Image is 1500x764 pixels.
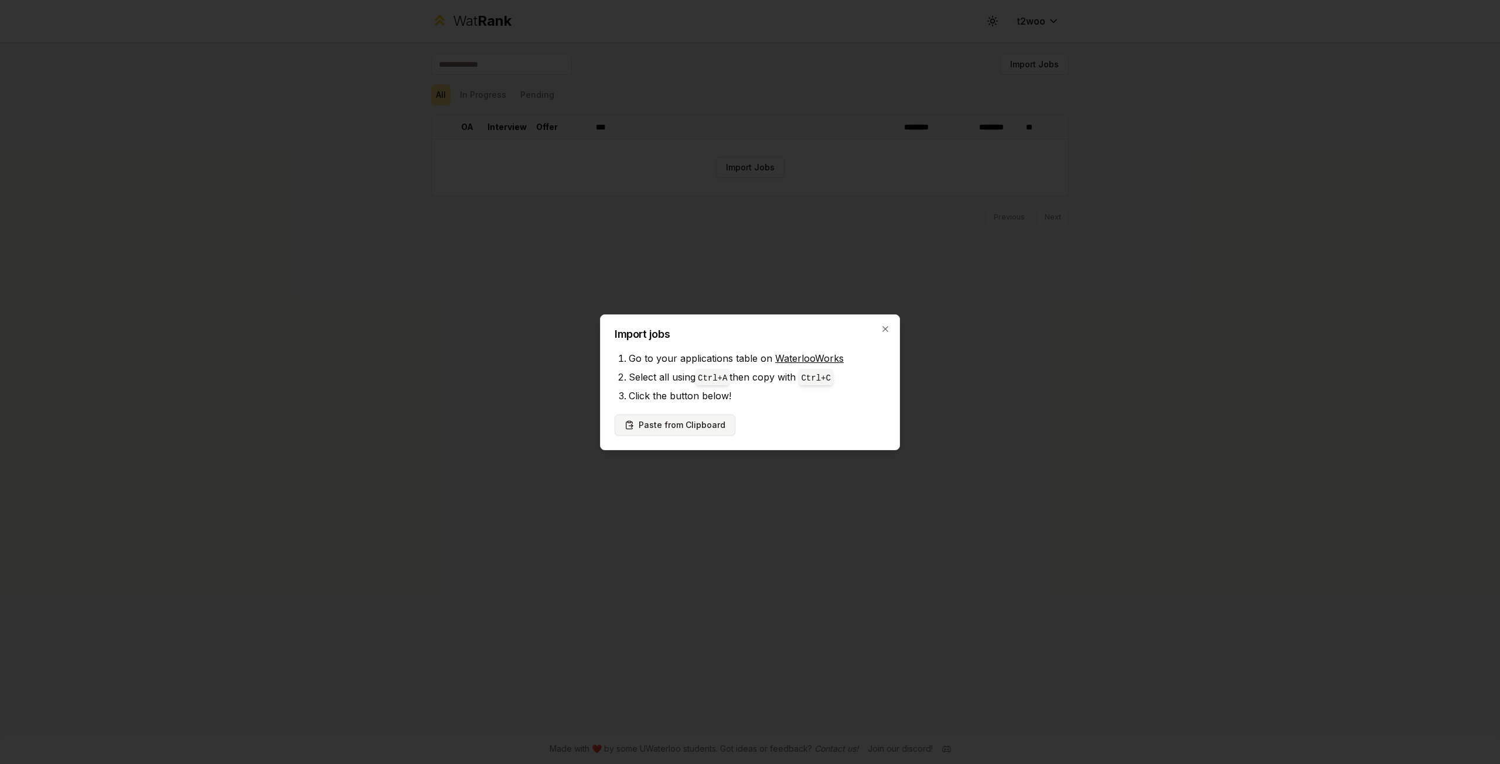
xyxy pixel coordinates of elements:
[629,368,885,386] li: Select all using then copy with
[629,386,885,405] li: Click the button below!
[615,329,885,340] h2: Import jobs
[615,414,735,436] button: Paste from Clipboard
[629,349,885,368] li: Go to your applications table on
[801,374,830,383] code: Ctrl+ C
[775,352,844,364] a: WaterlooWorks
[698,374,727,383] code: Ctrl+ A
